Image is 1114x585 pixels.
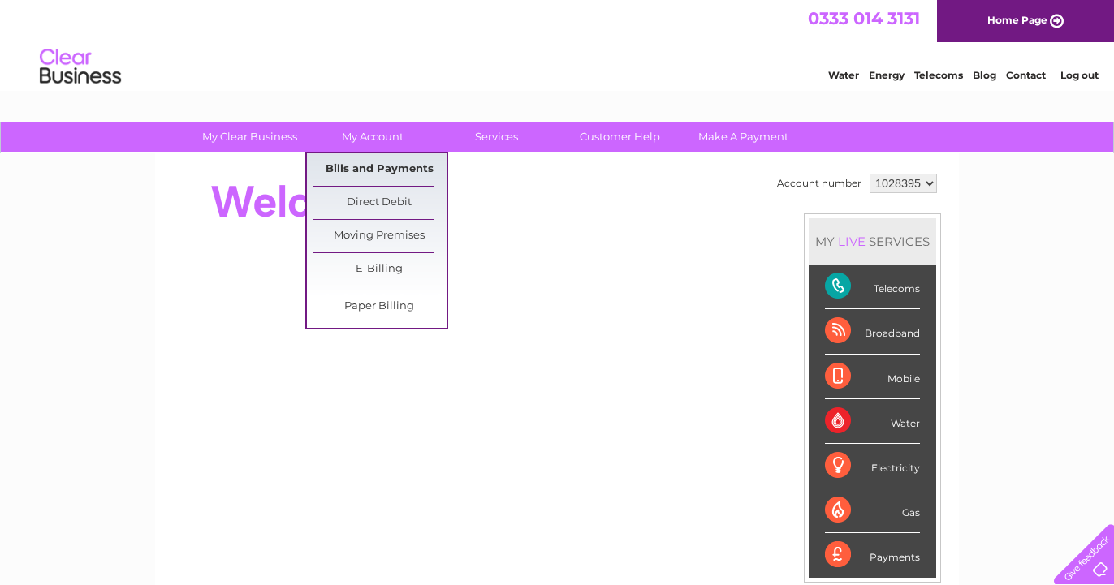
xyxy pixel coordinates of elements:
a: Direct Debit [313,187,447,219]
a: Contact [1006,69,1046,81]
div: Telecoms [825,265,920,309]
div: Payments [825,533,920,577]
img: logo.png [39,42,122,92]
td: Account number [773,170,866,197]
div: Gas [825,488,920,533]
a: Moving Premises [313,220,447,252]
a: Paper Billing [313,290,447,323]
a: Water [828,69,859,81]
a: My Account [306,122,440,152]
div: Broadband [825,309,920,354]
a: Energy [869,69,905,81]
a: Bills and Payments [313,153,447,186]
div: MY SERVICES [809,218,936,265]
a: My Clear Business [183,122,317,152]
a: 0333 014 3131 [808,8,920,28]
a: Services [430,122,563,152]
a: Log out [1060,69,1099,81]
a: Blog [973,69,996,81]
div: Electricity [825,444,920,488]
a: Customer Help [553,122,687,152]
div: Clear Business is a trading name of Verastar Limited (registered in [GEOGRAPHIC_DATA] No. 3667643... [175,9,942,79]
a: Make A Payment [676,122,810,152]
div: LIVE [835,234,869,249]
div: Water [825,399,920,444]
div: Mobile [825,355,920,399]
a: E-Billing [313,253,447,286]
a: Telecoms [914,69,963,81]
